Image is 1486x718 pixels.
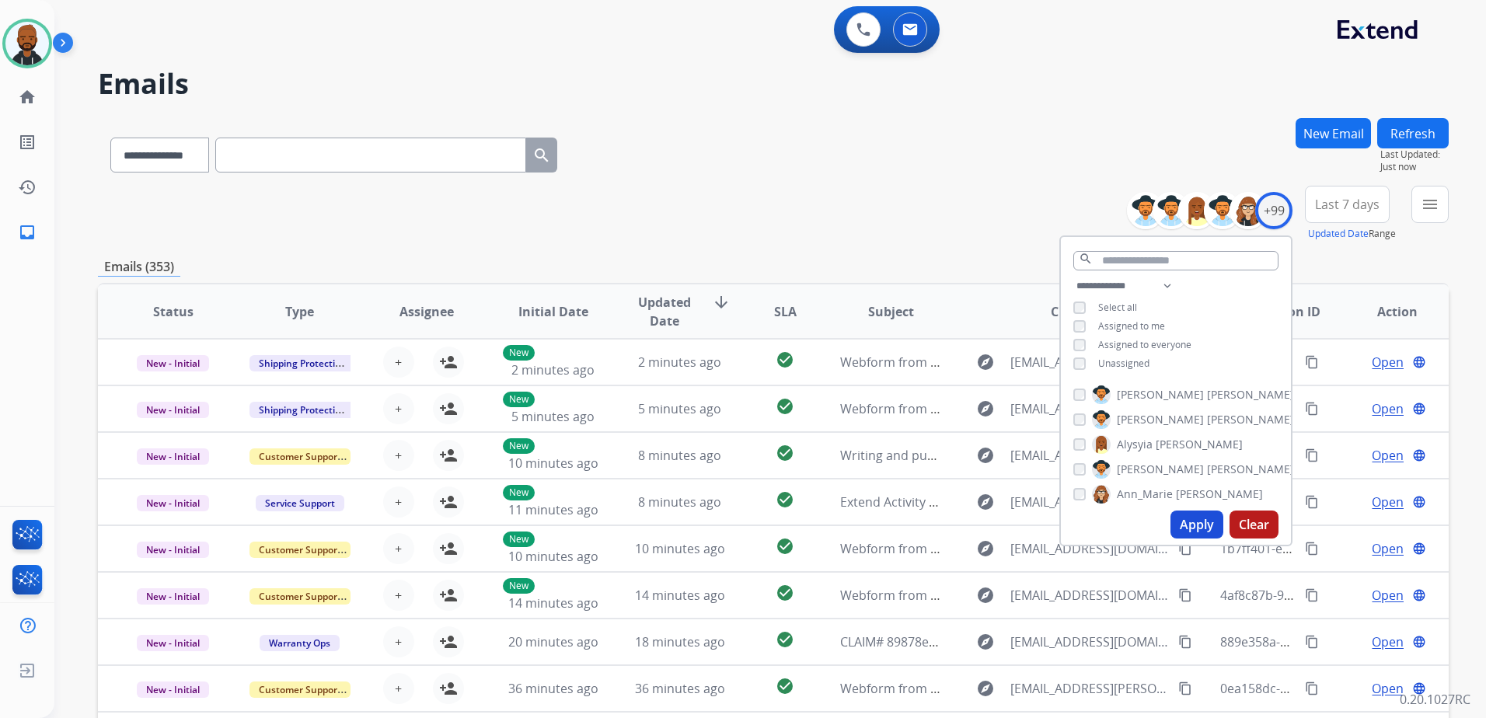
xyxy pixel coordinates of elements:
[840,354,1192,371] span: Webform from [EMAIL_ADDRESS][DOMAIN_NAME] on [DATE]
[1412,448,1426,462] mat-icon: language
[840,447,1236,464] span: Writing and publication on the [DOMAIN_NAME] portal was ordered
[1010,353,1170,371] span: [EMAIL_ADDRESS][DOMAIN_NAME]
[1220,680,1457,697] span: 0ea158dc-cd79-4c1f-b6d6-bcd9e45ac61e
[840,400,1192,417] span: Webform from [EMAIL_ADDRESS][DOMAIN_NAME] on [DATE]
[776,677,794,695] mat-icon: check_circle
[18,223,37,242] mat-icon: inbox
[1207,462,1294,477] span: [PERSON_NAME]
[1421,195,1439,214] mat-icon: menu
[503,485,535,500] p: New
[1372,353,1404,371] span: Open
[395,539,402,558] span: +
[285,302,314,321] span: Type
[395,586,402,605] span: +
[1010,633,1170,651] span: [EMAIL_ADDRESS][DOMAIN_NAME]
[137,681,209,698] span: New - Initial
[395,446,402,465] span: +
[840,493,997,511] span: Extend Activity Notification
[383,393,414,424] button: +
[1372,493,1404,511] span: Open
[1207,387,1294,403] span: [PERSON_NAME]
[137,448,209,465] span: New - Initial
[1305,448,1319,462] mat-icon: content_copy
[439,399,458,418] mat-icon: person_add
[18,133,37,152] mat-icon: list_alt
[249,681,351,698] span: Customer Support
[976,586,995,605] mat-icon: explore
[508,501,598,518] span: 11 minutes ago
[439,446,458,465] mat-icon: person_add
[638,354,721,371] span: 2 minutes ago
[1255,192,1292,229] div: +99
[395,679,402,698] span: +
[439,586,458,605] mat-icon: person_add
[1372,446,1404,465] span: Open
[1207,412,1294,427] span: [PERSON_NAME]
[395,633,402,651] span: +
[776,630,794,649] mat-icon: check_circle
[868,302,914,321] span: Subject
[635,680,725,697] span: 36 minutes ago
[260,635,340,651] span: Warranty Ops
[1305,681,1319,695] mat-icon: content_copy
[137,402,209,418] span: New - Initial
[249,402,356,418] span: Shipping Protection
[503,345,535,361] p: New
[439,539,458,558] mat-icon: person_add
[383,440,414,471] button: +
[1412,355,1426,369] mat-icon: language
[1412,402,1426,416] mat-icon: language
[508,594,598,612] span: 14 minutes ago
[776,490,794,509] mat-icon: check_circle
[503,532,535,547] p: New
[383,486,414,518] button: +
[503,438,535,454] p: New
[1412,635,1426,649] mat-icon: language
[1156,437,1243,452] span: [PERSON_NAME]
[98,68,1449,99] h2: Emails
[1117,412,1204,427] span: [PERSON_NAME]
[840,587,1192,604] span: Webform from [EMAIL_ADDRESS][DOMAIN_NAME] on [DATE]
[256,495,344,511] span: Service Support
[638,447,721,464] span: 8 minutes ago
[508,633,598,650] span: 20 minutes ago
[1117,437,1153,452] span: Alysyia
[503,392,535,407] p: New
[1098,357,1149,370] span: Unassigned
[1296,118,1371,148] button: New Email
[1178,542,1192,556] mat-icon: content_copy
[1308,227,1396,240] span: Range
[395,493,402,511] span: +
[1220,540,1453,557] span: 1b7ff401-e5e3-4537-82ed-fcaa5574145b
[1412,681,1426,695] mat-icon: language
[511,361,595,378] span: 2 minutes ago
[1098,338,1191,351] span: Assigned to everyone
[1380,148,1449,161] span: Last Updated:
[776,537,794,556] mat-icon: check_circle
[638,400,721,417] span: 5 minutes ago
[976,446,995,465] mat-icon: explore
[1315,201,1380,207] span: Last 7 days
[508,455,598,472] span: 10 minutes ago
[1372,679,1404,698] span: Open
[383,580,414,611] button: +
[1051,302,1111,321] span: Customer
[1372,539,1404,558] span: Open
[1380,161,1449,173] span: Just now
[1372,399,1404,418] span: Open
[1010,539,1170,558] span: [EMAIL_ADDRESS][DOMAIN_NAME]
[5,22,49,65] img: avatar
[137,355,209,371] span: New - Initial
[1230,511,1278,538] button: Clear
[249,448,351,465] span: Customer Support
[1010,493,1170,511] span: [EMAIL_ADDRESS][DOMAIN_NAME]
[1176,486,1263,502] span: [PERSON_NAME]
[399,302,454,321] span: Assignee
[137,542,209,558] span: New - Initial
[1400,690,1470,709] p: 0.20.1027RC
[1305,402,1319,416] mat-icon: content_copy
[511,408,595,425] span: 5 minutes ago
[1178,681,1192,695] mat-icon: content_copy
[1322,284,1449,339] th: Action
[439,353,458,371] mat-icon: person_add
